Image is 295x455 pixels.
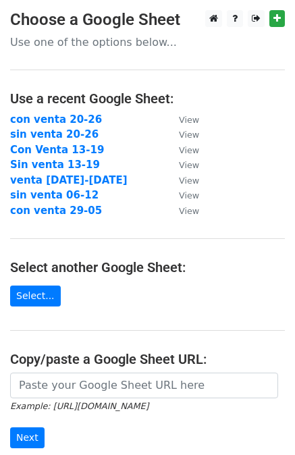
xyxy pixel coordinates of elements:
small: Example: [URL][DOMAIN_NAME] [10,401,149,411]
a: Select... [10,286,61,306]
small: View [179,176,199,186]
small: View [179,145,199,155]
a: con venta 29-05 [10,205,102,217]
small: View [179,160,199,170]
a: con venta 20-26 [10,113,102,126]
a: View [165,128,199,140]
a: View [165,113,199,126]
small: View [179,190,199,200]
input: Paste your Google Sheet URL here [10,373,278,398]
a: sin venta 20-26 [10,128,99,140]
small: View [179,115,199,125]
a: View [165,174,199,186]
p: Use one of the options below... [10,35,285,49]
small: View [179,130,199,140]
a: venta [DATE]-[DATE] [10,174,128,186]
a: Sin venta 13-19 [10,159,100,171]
a: sin venta 06-12 [10,189,99,201]
h3: Choose a Google Sheet [10,10,285,30]
a: Con Venta 13-19 [10,144,104,156]
a: View [165,144,199,156]
a: View [165,189,199,201]
h4: Select another Google Sheet: [10,259,285,275]
small: View [179,206,199,216]
a: View [165,205,199,217]
a: View [165,159,199,171]
h4: Copy/paste a Google Sheet URL: [10,351,285,367]
h4: Use a recent Google Sheet: [10,90,285,107]
input: Next [10,427,45,448]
